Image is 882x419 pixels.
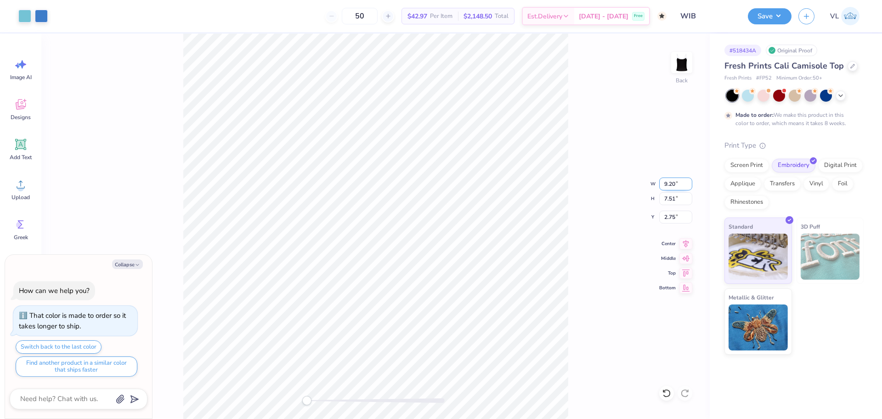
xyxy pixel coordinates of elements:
[841,7,859,25] img: Vincent Lloyd Laurel
[16,356,137,377] button: Find another product in a similar color that ships faster
[724,45,761,56] div: # 518434A
[11,114,31,121] span: Designs
[724,75,752,82] span: Fresh Prints
[818,159,863,172] div: Digital Print
[673,7,741,25] input: Untitled Design
[724,195,769,209] div: Rhinestones
[407,11,427,21] span: $42.97
[19,286,90,295] div: How can we help you?
[634,13,643,19] span: Free
[724,60,844,71] span: Fresh Prints Cali Camisole Top
[16,340,102,354] button: Switch back to the last color
[112,259,143,269] button: Collapse
[659,240,676,247] span: Center
[579,11,628,21] span: [DATE] - [DATE]
[430,11,452,21] span: Per Item
[772,159,815,172] div: Embroidery
[659,270,676,277] span: Top
[735,111,774,119] strong: Made to order:
[19,311,126,331] div: That color is made to order so it takes longer to ship.
[756,75,772,82] span: # FP52
[826,7,864,25] a: VL
[11,194,30,201] span: Upload
[729,304,788,350] img: Metallic & Glitter
[724,177,761,191] div: Applique
[14,234,28,241] span: Greek
[464,11,492,21] span: $2,148.50
[302,396,311,405] div: Accessibility label
[801,234,860,280] img: 3D Puff
[10,74,32,81] span: Image AI
[676,76,688,85] div: Back
[830,11,839,22] span: VL
[729,234,788,280] img: Standard
[832,177,854,191] div: Foil
[724,140,864,151] div: Print Type
[735,111,848,127] div: We make this product in this color to order, which means it takes 8 weeks.
[803,177,829,191] div: Vinyl
[776,75,822,82] span: Minimum Order: 50 +
[659,284,676,292] span: Bottom
[495,11,509,21] span: Total
[801,222,820,231] span: 3D Puff
[10,154,32,161] span: Add Text
[527,11,562,21] span: Est. Delivery
[659,255,676,262] span: Middle
[729,222,753,231] span: Standard
[729,293,774,302] span: Metallic & Glitter
[342,8,378,24] input: – –
[766,45,817,56] div: Original Proof
[673,53,691,72] img: Back
[724,159,769,172] div: Screen Print
[764,177,801,191] div: Transfers
[748,8,792,24] button: Save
